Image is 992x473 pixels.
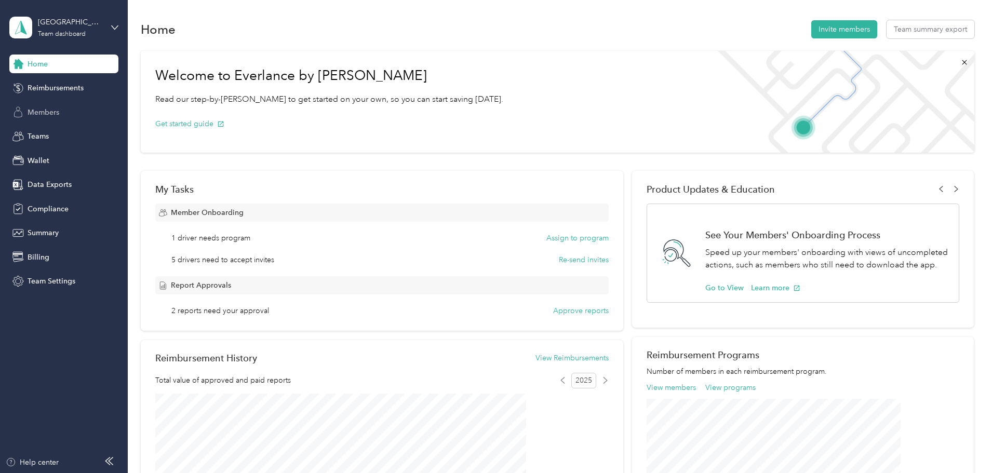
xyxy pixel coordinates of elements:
[705,229,948,240] h1: See Your Members' Onboarding Process
[751,282,800,293] button: Learn more
[28,155,49,166] span: Wallet
[171,254,274,265] span: 5 drivers need to accept invites
[171,280,231,291] span: Report Approvals
[647,366,959,377] p: Number of members in each reimbursement program.
[171,305,269,316] span: 2 reports need your approval
[546,233,609,244] button: Assign to program
[559,254,609,265] button: Re-send invites
[934,415,992,473] iframe: Everlance-gr Chat Button Frame
[535,353,609,363] button: View Reimbursements
[887,20,974,38] button: Team summary export
[28,252,49,263] span: Billing
[171,233,250,244] span: 1 driver needs program
[811,20,877,38] button: Invite members
[28,107,59,118] span: Members
[28,131,49,142] span: Teams
[705,282,744,293] button: Go to View
[647,184,775,195] span: Product Updates & Education
[705,382,756,393] button: View programs
[6,457,59,468] button: Help center
[171,207,244,218] span: Member Onboarding
[38,17,103,28] div: [GEOGRAPHIC_DATA]
[141,24,176,35] h1: Home
[155,118,224,129] button: Get started guide
[155,184,609,195] div: My Tasks
[155,67,503,84] h1: Welcome to Everlance by [PERSON_NAME]
[155,93,503,106] p: Read our step-by-[PERSON_NAME] to get started on your own, so you can start saving [DATE].
[28,276,75,287] span: Team Settings
[28,227,59,238] span: Summary
[155,375,291,386] span: Total value of approved and paid reports
[553,305,609,316] button: Approve reports
[28,83,84,93] span: Reimbursements
[28,204,69,214] span: Compliance
[28,59,48,70] span: Home
[155,353,257,363] h2: Reimbursement History
[647,349,959,360] h2: Reimbursement Programs
[571,373,596,388] span: 2025
[647,382,696,393] button: View members
[28,179,72,190] span: Data Exports
[38,31,86,37] div: Team dashboard
[707,51,974,153] img: Welcome to everlance
[705,246,948,272] p: Speed up your members' onboarding with views of uncompleted actions, such as members who still ne...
